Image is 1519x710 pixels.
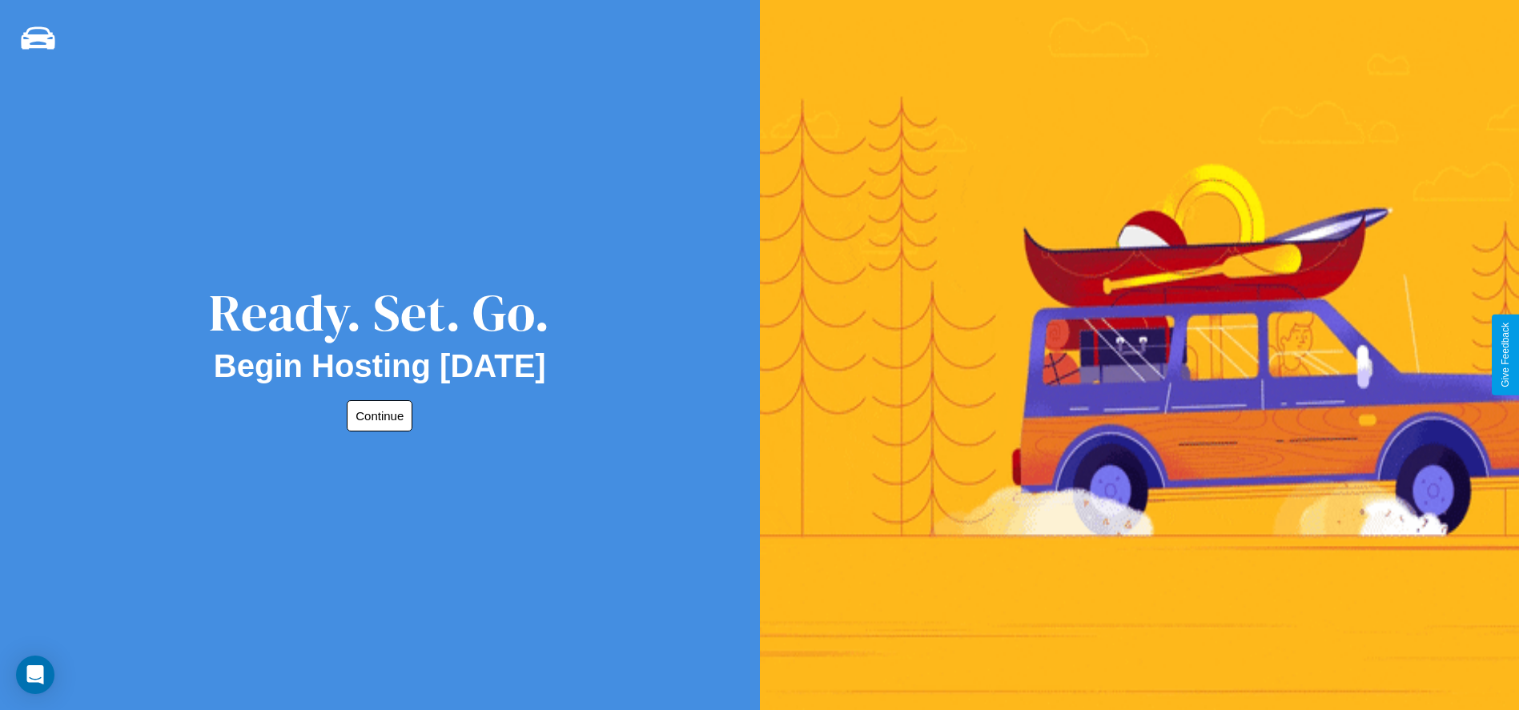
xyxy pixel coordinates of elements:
button: Continue [347,400,412,431]
div: Open Intercom Messenger [16,656,54,694]
div: Give Feedback [1500,323,1511,387]
div: Ready. Set. Go. [209,277,550,348]
h2: Begin Hosting [DATE] [214,348,546,384]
